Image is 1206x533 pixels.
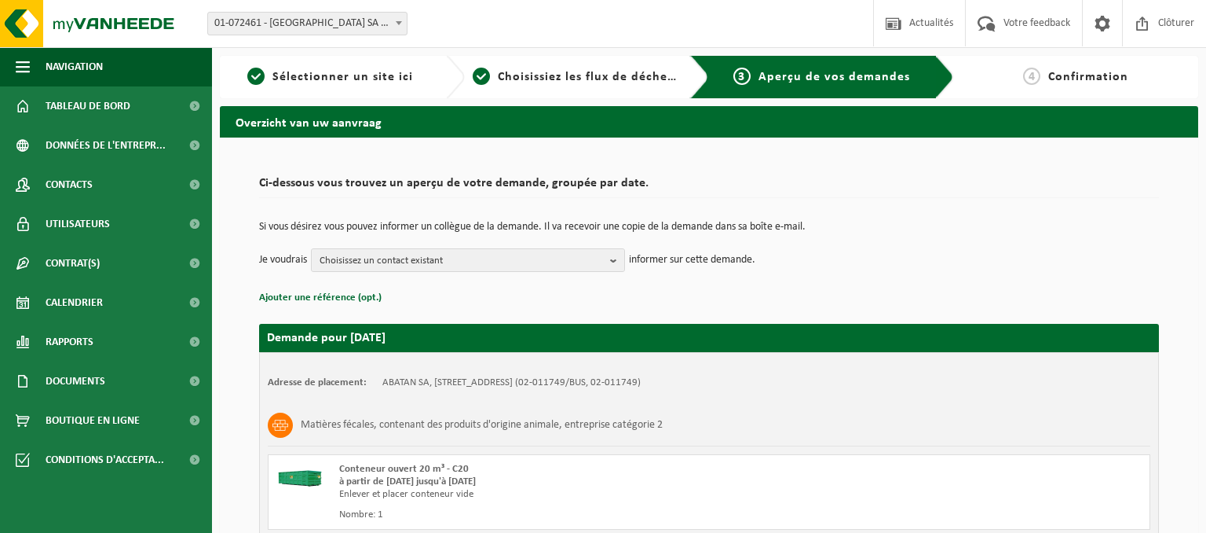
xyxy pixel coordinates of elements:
span: Calendrier [46,283,103,322]
span: Conteneur ouvert 20 m³ - C20 [339,464,469,474]
span: Utilisateurs [46,204,110,244]
span: Données de l'entrepr... [46,126,166,165]
span: 01-072461 - ABATTOIR SA - ANDERLECHT [208,13,407,35]
span: 1 [247,68,265,85]
span: Navigation [46,47,103,86]
strong: Adresse de placement: [268,377,367,388]
span: Choisissiez les flux de déchets et récipients [498,71,759,83]
span: 3 [733,68,751,85]
span: Choisissez un contact existant [320,249,604,273]
button: Choisissez un contact existant [311,248,625,272]
span: Rapports [46,322,93,362]
span: 4 [1023,68,1040,85]
span: Documents [46,362,105,401]
h2: Ci-dessous vous trouvez un aperçu de votre demande, groupée par date. [259,177,1159,198]
span: Contacts [46,165,93,204]
span: Conditions d'accepta... [46,440,164,480]
a: 1Sélectionner un site ici [228,68,433,86]
span: Confirmation [1048,71,1128,83]
strong: à partir de [DATE] jusqu'à [DATE] [339,476,476,487]
h3: Matières fécales, contenant des produits d'origine animale, entreprise catégorie 2 [301,413,663,438]
p: informer sur cette demande. [629,248,755,272]
div: Nombre: 1 [339,509,772,521]
p: Si vous désirez vous pouvez informer un collègue de la demande. Il va recevoir une copie de la de... [259,222,1159,233]
span: Tableau de bord [46,86,130,126]
button: Ajouter une référence (opt.) [259,288,382,308]
span: 01-072461 - ABATTOIR SA - ANDERLECHT [207,12,407,35]
strong: Demande pour [DATE] [267,332,386,344]
h2: Overzicht van uw aanvraag [220,106,1198,137]
img: HK-XC-20-GN-00.png [276,463,323,487]
span: 2 [473,68,490,85]
td: ABATAN SA, [STREET_ADDRESS] (02-011749/BUS, 02-011749) [382,377,641,389]
a: 2Choisissiez les flux de déchets et récipients [473,68,678,86]
span: Aperçu de vos demandes [758,71,910,83]
span: Contrat(s) [46,244,100,283]
span: Sélectionner un site ici [272,71,413,83]
div: Enlever et placer conteneur vide [339,488,772,501]
span: Boutique en ligne [46,401,140,440]
p: Je voudrais [259,248,307,272]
